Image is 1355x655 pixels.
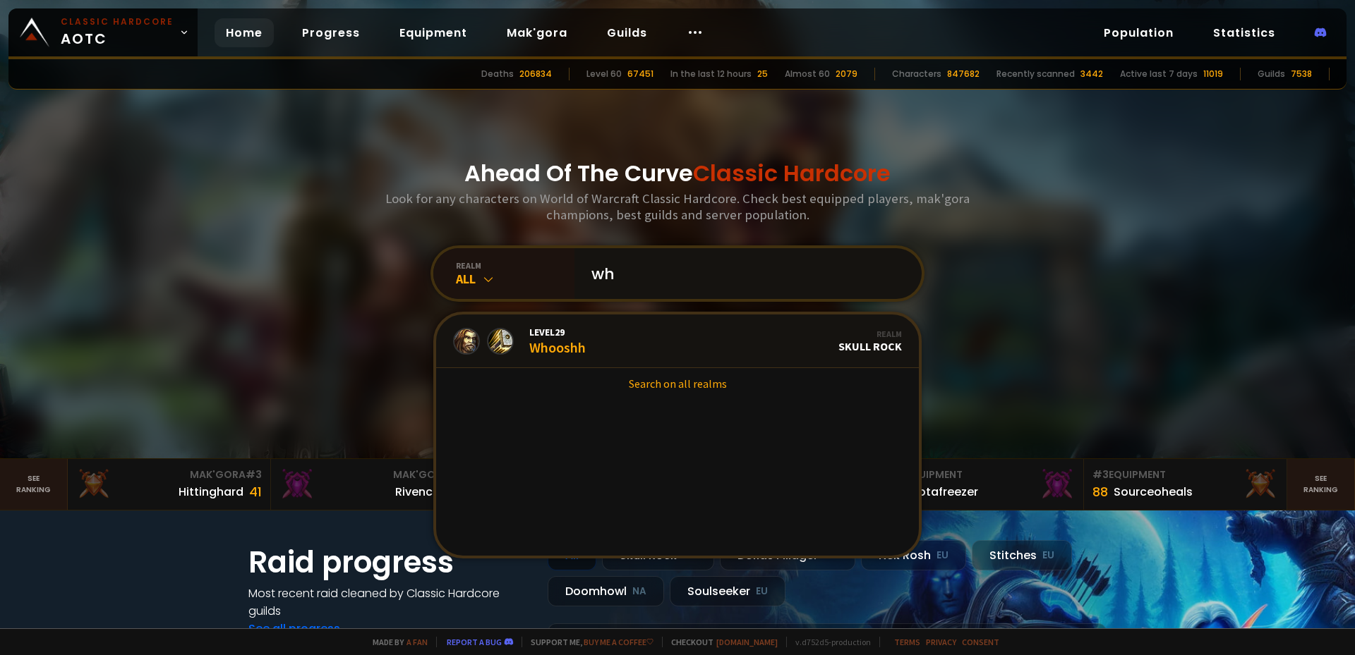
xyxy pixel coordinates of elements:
span: Checkout [662,637,778,647]
div: 67451 [627,68,654,80]
div: Soulseeker [670,576,785,606]
span: Made by [364,637,428,647]
span: Support me, [522,637,654,647]
div: Notafreezer [910,483,978,501]
h3: Look for any characters on World of Warcraft Classic Hardcore. Check best equipped players, mak'g... [380,190,975,223]
span: Classic Hardcore [693,157,891,189]
div: Rivench [395,483,440,501]
a: Classic HardcoreAOTC [8,8,198,56]
div: Nek'Rosh [861,540,966,570]
div: Level 60 [586,68,622,80]
div: Realm [838,329,902,339]
a: Seeranking [1287,459,1355,510]
div: Almost 60 [785,68,830,80]
span: AOTC [61,16,174,49]
a: See all progress [248,620,340,637]
div: 7538 [1291,68,1312,80]
a: Search on all realms [436,368,919,399]
div: 2079 [836,68,857,80]
div: 3442 [1080,68,1103,80]
a: #2Equipment88Notafreezer [881,459,1084,510]
span: # 3 [1092,467,1109,482]
div: Equipment [1092,467,1278,482]
a: Level29WhooshhRealmSkull Rock [436,314,919,368]
a: Buy me a coffee [584,637,654,647]
a: #3Equipment88Sourceoheals [1084,459,1287,510]
input: Search a character... [583,248,905,299]
a: Mak'gora [495,18,579,47]
div: Doomhowl [548,576,664,606]
div: 206834 [519,68,552,80]
div: 25 [757,68,768,80]
div: Equipment [889,467,1075,482]
span: # 3 [246,467,262,482]
small: Classic Hardcore [61,16,174,28]
small: NA [632,584,646,599]
div: 88 [1092,482,1108,501]
div: 11019 [1203,68,1223,80]
div: Whooshh [529,326,586,356]
div: Stitches [972,540,1072,570]
div: Deaths [481,68,514,80]
div: In the last 12 hours [670,68,752,80]
span: Level 29 [529,326,586,338]
h4: Most recent raid cleaned by Classic Hardcore guilds [248,584,531,620]
span: v. d752d5 - production [786,637,871,647]
a: Equipment [388,18,478,47]
div: Active last 7 days [1120,68,1198,80]
div: Sourceoheals [1114,483,1193,501]
a: Progress [291,18,371,47]
small: EU [756,584,768,599]
a: a fan [406,637,428,647]
a: Consent [962,637,999,647]
div: Mak'Gora [279,467,465,482]
a: Terms [894,637,920,647]
div: realm [456,260,574,271]
small: EU [937,549,948,563]
div: All [456,271,574,287]
div: Characters [892,68,941,80]
div: 847682 [947,68,980,80]
a: Population [1092,18,1185,47]
a: Guilds [596,18,658,47]
h1: Raid progress [248,540,531,584]
a: Statistics [1202,18,1287,47]
a: Privacy [926,637,956,647]
div: Skull Rock [838,329,902,353]
div: Recently scanned [996,68,1075,80]
div: Hittinghard [179,483,243,501]
a: Mak'Gora#2Rivench100 [271,459,474,510]
a: Home [215,18,274,47]
a: Mak'Gora#3Hittinghard41 [68,459,271,510]
div: 41 [249,482,262,501]
a: [DOMAIN_NAME] [716,637,778,647]
div: Mak'Gora [76,467,262,482]
small: EU [1042,549,1054,563]
a: Report a bug [447,637,502,647]
div: Guilds [1258,68,1285,80]
h1: Ahead Of The Curve [464,157,891,190]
